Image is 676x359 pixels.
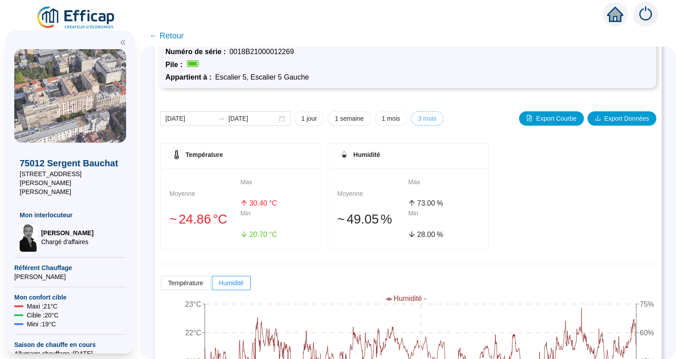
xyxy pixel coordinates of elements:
span: 24 [179,212,193,226]
span: °C [213,210,227,229]
img: alerts [633,2,658,27]
span: to [218,115,225,122]
span: 73 [417,199,425,207]
span: 󠁾~ [169,210,177,229]
div: Min [241,209,312,228]
span: [PERSON_NAME] [14,272,126,281]
img: efficap energie logo [36,5,117,30]
span: °C [269,198,277,209]
span: .05 [361,212,379,226]
button: 1 mois [375,111,407,126]
tspan: 60% [640,329,654,337]
span: arrow-up [408,199,415,207]
span: 49 [346,212,361,226]
span: 1 mois [382,114,400,123]
span: .86 [193,212,211,226]
span: .00 [425,199,435,207]
span: Cible : 20 °C [27,311,59,320]
span: % [380,210,392,229]
span: Appartient à : [165,73,215,81]
span: Numéro de série : [165,48,229,55]
span: 30 [249,199,258,207]
input: Date de fin [228,114,277,123]
span: % [437,229,443,240]
span: Température [186,151,223,158]
span: °C [269,229,277,240]
span: 󠁾~ [337,210,345,229]
span: [STREET_ADDRESS][PERSON_NAME][PERSON_NAME] [20,169,121,196]
span: arrow-down [408,231,415,238]
span: Humidité - [394,295,427,302]
span: ← Retour [149,30,184,42]
span: Maxi : 21 °C [27,302,58,311]
span: Mon interlocuteur [20,211,121,220]
span: Escalier 5, Escalier 5 Gauche [215,73,309,81]
span: Pile : [165,61,186,68]
input: Date de début [165,114,214,123]
button: 1 jour [294,111,324,126]
span: Export Données [604,114,649,123]
span: Saison de chauffe en cours [14,340,126,349]
div: Max [241,177,312,196]
tspan: 75% [640,300,654,308]
span: Export Courbe [536,114,576,123]
span: .40 [257,199,267,207]
span: Température [168,279,203,287]
button: 1 semaine [328,111,371,126]
span: 1 jour [301,114,317,123]
span: swap-right [218,115,225,122]
span: double-left [120,39,126,46]
span: Humidité [353,151,380,158]
div: Moyenne [169,189,241,208]
div: Min [408,209,479,228]
div: Max [408,177,479,196]
span: 75012 Sergent Bauchat [20,157,121,169]
button: 3 mois [411,111,444,126]
span: 3 mois [418,114,436,123]
span: [PERSON_NAME] [41,228,93,237]
img: Chargé d'affaires [20,223,38,252]
span: .00 [425,231,435,238]
span: .70 [257,231,267,238]
span: 20 [249,231,258,238]
span: home [607,6,623,22]
tspan: 22°C [185,329,201,337]
span: download [595,115,601,121]
span: Allumage chauffage : [DATE] [14,349,126,358]
span: Chargé d'affaires [41,237,93,246]
span: Référent Chauffage [14,263,126,272]
span: file-image [526,115,532,121]
button: Export Courbe [519,111,583,126]
tspan: 23°C [185,300,201,308]
span: Humidité [219,279,244,287]
span: 0018B21000012269 [229,48,294,55]
span: arrow-up [241,199,248,207]
span: % [437,198,443,209]
div: Moyenne [337,189,408,208]
span: Mon confort cible [14,293,126,302]
span: Mini : 19 °C [27,320,56,329]
span: 1 semaine [335,114,364,123]
button: Export Données [587,111,656,126]
span: arrow-down [241,231,248,238]
span: 28 [417,231,425,238]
